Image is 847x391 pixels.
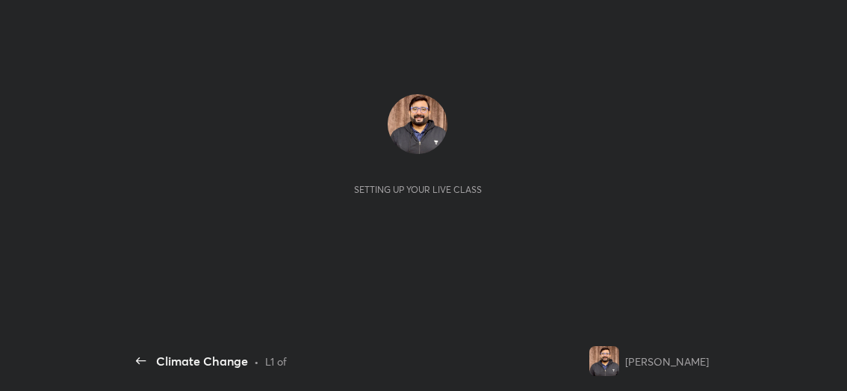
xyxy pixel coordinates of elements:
[265,354,287,369] div: L1 of
[589,346,619,376] img: 033221f814214d6096c889d8493067a3.jpg
[156,352,248,370] div: Climate Change
[254,354,259,369] div: •
[625,354,709,369] div: [PERSON_NAME]
[354,184,482,195] div: Setting up your live class
[388,94,447,154] img: 033221f814214d6096c889d8493067a3.jpg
